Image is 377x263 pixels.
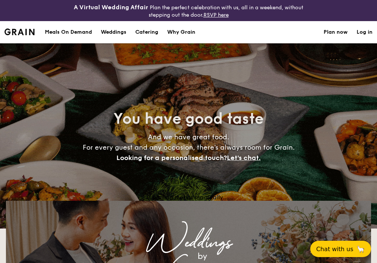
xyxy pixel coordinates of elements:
a: Plan now [324,21,348,43]
a: Why Grain [163,21,200,43]
div: Loading menus magically... [6,194,371,201]
span: Chat with us [316,246,353,253]
h1: Catering [135,21,158,43]
div: Why Grain [167,21,195,43]
button: Chat with us🦙 [310,241,371,257]
span: And we have great food. For every guest and any occasion, there’s always room for Grain. [83,133,295,162]
a: Logotype [4,29,34,35]
div: Weddings [101,21,126,43]
div: Weddings [46,236,331,250]
img: Grain [4,29,34,35]
div: Plan the perfect celebration with us, all in a weekend, without stepping out the door. [63,3,314,18]
h4: A Virtual Wedding Affair [74,3,148,12]
div: by [74,250,331,263]
a: RSVP here [204,12,229,18]
span: Let's chat. [227,154,261,162]
span: 🦙 [356,245,365,253]
a: Meals On Demand [40,21,96,43]
span: You have good taste [113,110,264,128]
a: Weddings [96,21,131,43]
a: Log in [357,21,373,43]
span: Looking for a personalised touch? [116,154,227,162]
div: Meals On Demand [45,21,92,43]
a: Catering [131,21,163,43]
